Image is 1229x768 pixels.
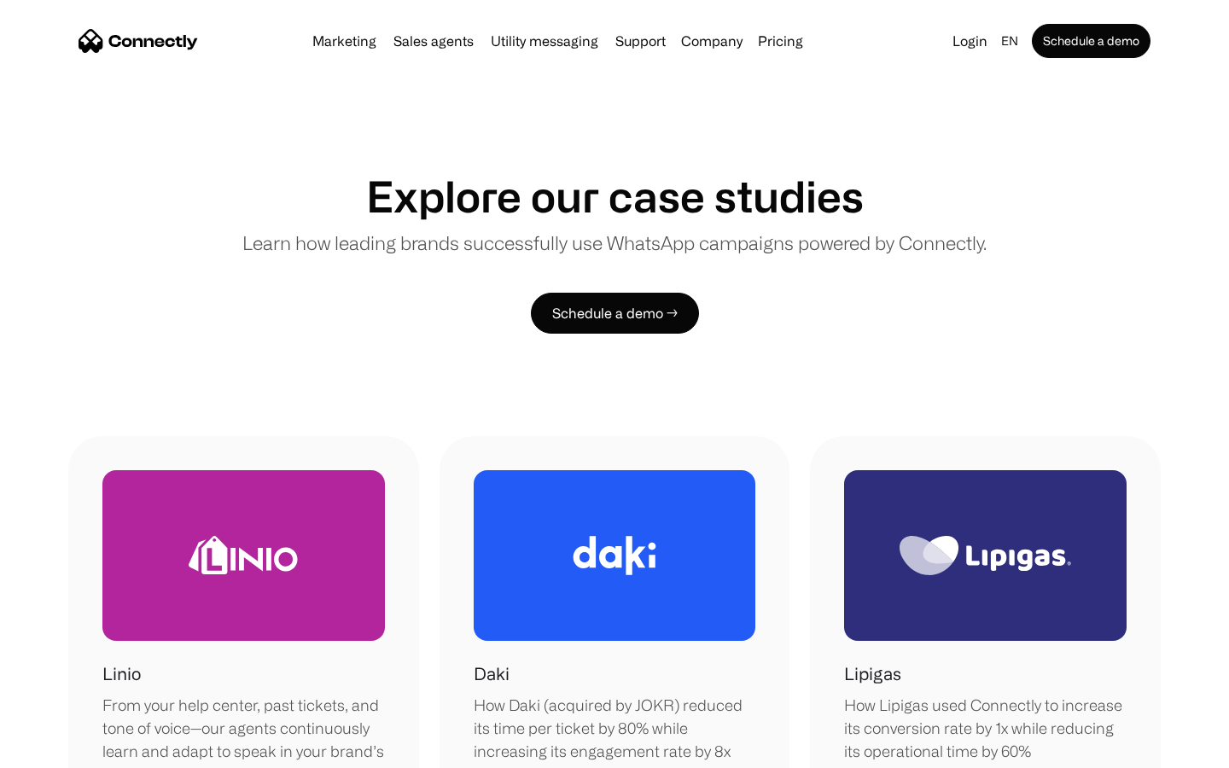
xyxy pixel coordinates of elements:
[1001,29,1018,53] div: en
[946,29,994,53] a: Login
[681,29,743,53] div: Company
[306,34,383,48] a: Marketing
[994,29,1028,53] div: en
[102,661,141,687] h1: Linio
[751,34,810,48] a: Pricing
[79,28,198,54] a: home
[573,536,656,575] img: Daki Logo
[676,29,748,53] div: Company
[1032,24,1150,58] a: Schedule a demo
[844,661,901,687] h1: Lipigas
[366,171,864,222] h1: Explore our case studies
[531,293,699,334] a: Schedule a demo →
[609,34,673,48] a: Support
[387,34,481,48] a: Sales agents
[484,34,605,48] a: Utility messaging
[189,536,298,574] img: Linio Logo
[844,694,1127,763] div: How Lipigas used Connectly to increase its conversion rate by 1x while reducing its operational t...
[474,661,510,687] h1: Daki
[242,229,987,257] p: Learn how leading brands successfully use WhatsApp campaigns powered by Connectly.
